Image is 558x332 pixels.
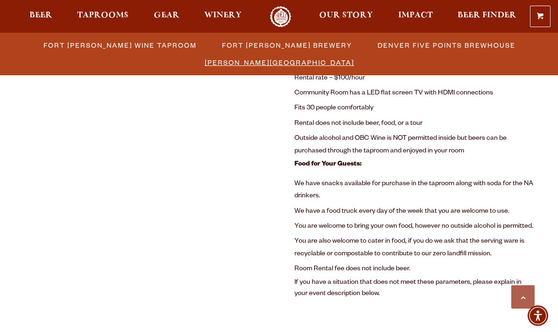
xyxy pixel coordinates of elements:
p: If you have a situation that does not meet these parameters, please explain in your event descrip... [294,277,535,300]
span: Beer Finder [458,12,516,19]
a: Our Story [313,6,379,27]
li: Fits 30 people comfortably [294,101,535,116]
a: Scroll to top [511,285,535,309]
li: Room Rental fee does not include beer. [294,262,535,277]
span: Winery [204,12,242,19]
li: You are welcome to bring your own food, however no outside alcohol is permitted. [294,219,535,234]
a: Beer Finder [451,6,522,27]
a: Taprooms [71,6,135,27]
strong: Food for Your Guests: [294,161,362,168]
span: Denver Five Points Brewhouse [378,38,515,52]
span: Fort [PERSON_NAME] Brewery [222,38,352,52]
span: Our Story [319,12,373,19]
li: Rental rate – $100/hour [294,71,535,86]
a: Fort [PERSON_NAME] Brewery [216,38,357,52]
span: Taprooms [77,12,129,19]
span: Fort [PERSON_NAME] Wine Taproom [43,38,197,52]
li: We have snacks available for purchase in the taproom along with soda for the NA drinkers. [294,177,535,204]
a: Fort [PERSON_NAME] Wine Taproom [38,38,201,52]
div: Accessibility Menu [528,305,548,326]
a: Beer [23,6,58,27]
li: Outside alcohol and OBC Wine is NOT permitted inside but beers can be purchased through the tapro... [294,131,535,159]
a: Winery [198,6,248,27]
span: Beer [29,12,52,19]
li: We have a food truck every day of the week that you are welcome to use. [294,204,535,219]
span: [PERSON_NAME][GEOGRAPHIC_DATA] [205,56,354,69]
a: Denver Five Points Brewhouse [372,38,520,52]
li: You are also welcome to cater in food, if you do we ask that the serving ware is recyclable or co... [294,234,535,262]
a: [PERSON_NAME][GEOGRAPHIC_DATA] [199,56,359,69]
li: Rental does not include beer, food, or a tour [294,116,535,131]
a: Odell Home [263,6,298,27]
span: Impact [398,12,433,19]
a: Impact [392,6,439,27]
span: Gear [154,12,179,19]
iframe: Loading… [23,53,264,325]
a: Gear [148,6,186,27]
li: Community Room has a LED flat screen TV with HDMI connections [294,86,535,101]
